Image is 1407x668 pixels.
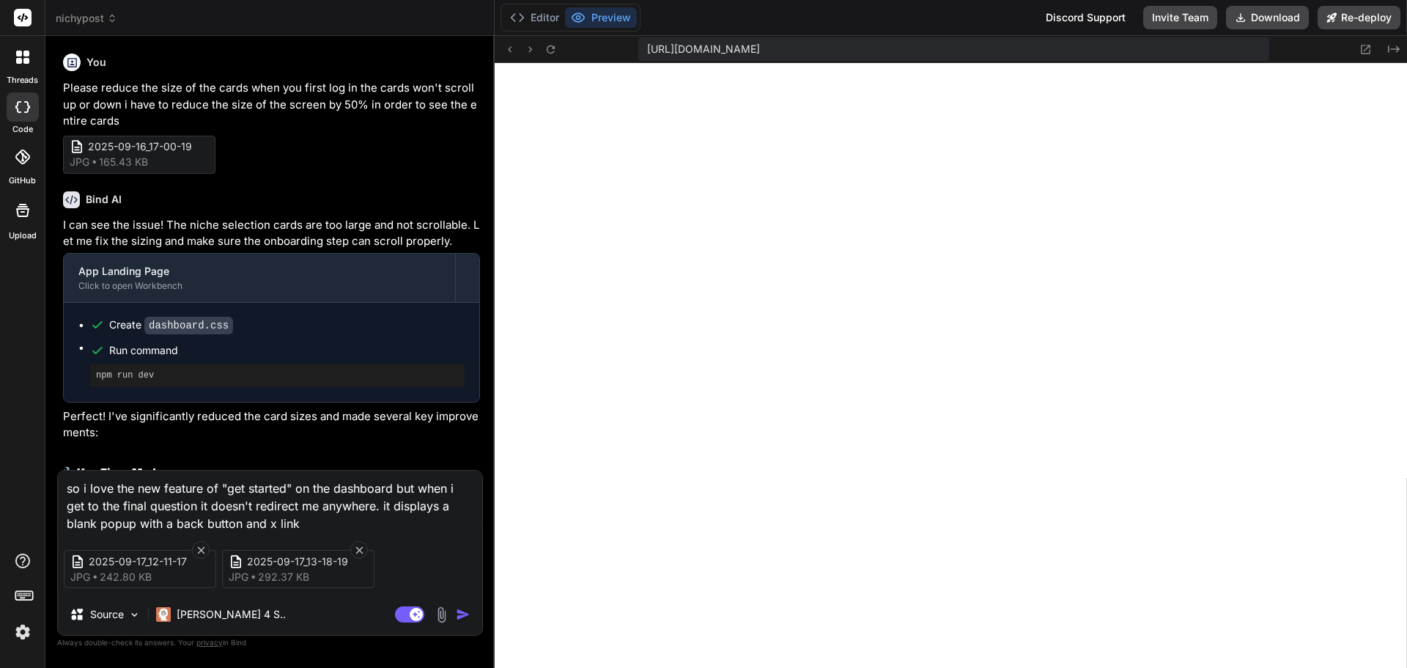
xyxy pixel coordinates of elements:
label: GitHub [9,175,36,187]
div: Create [109,318,233,333]
img: Claude 4 Sonnet [156,607,171,622]
h6: Bind AI [86,192,122,207]
button: Invite Team [1143,6,1217,29]
span: 2025-09-17_12-11-17 [89,554,206,570]
span: 292.37 KB [258,570,309,584]
img: attachment [433,606,450,623]
pre: npm run dev [96,370,459,381]
button: Editor [504,7,565,28]
img: settings [10,620,35,645]
h2: 🔧 [63,465,480,482]
code: dashboard.css [144,317,233,334]
label: threads [7,74,38,87]
button: App Landing PageClick to open Workbench [64,254,455,302]
span: jpg [229,570,248,584]
p: I can see the issue! The niche selection cards are too large and not scrollable. Let me fix the s... [63,217,480,250]
span: 2025-09-17_13-18-19 [247,554,364,570]
label: code [12,123,33,136]
span: 242.80 KB [100,570,152,584]
button: Re-deploy [1318,6,1400,29]
p: Always double-check its answers. Your in Bind [57,636,483,650]
img: Pick Models [128,609,141,621]
label: Upload [9,230,37,242]
span: privacy [196,638,223,647]
div: App Landing Page [78,264,440,279]
span: Run command [109,343,465,358]
span: jpg [70,155,89,169]
p: Source [90,607,124,622]
img: icon [456,607,470,622]
div: Click to open Workbench [78,280,440,292]
span: 165.43 KB [99,155,148,169]
iframe: Preview [495,63,1407,668]
textarea: so i love the new feature of "get started" on the dashboard but when i get to the final question ... [58,471,482,532]
p: Please reduce the size of the cards when you first log in the cards won't scroll up or down i hav... [63,80,480,130]
span: jpg [70,570,90,584]
div: Discord Support [1037,6,1134,29]
p: Perfect! I've significantly reduced the card sizes and made several key improvements: [63,408,480,441]
span: [URL][DOMAIN_NAME] [647,42,760,56]
h6: You [86,55,106,70]
strong: Key Fixes Made: [77,466,167,480]
button: Download [1226,6,1309,29]
button: Preview [565,7,637,28]
span: nichypost [56,11,117,26]
span: 2025-09-16_17-00-19 [88,139,205,155]
p: [PERSON_NAME] 4 S.. [177,607,286,622]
